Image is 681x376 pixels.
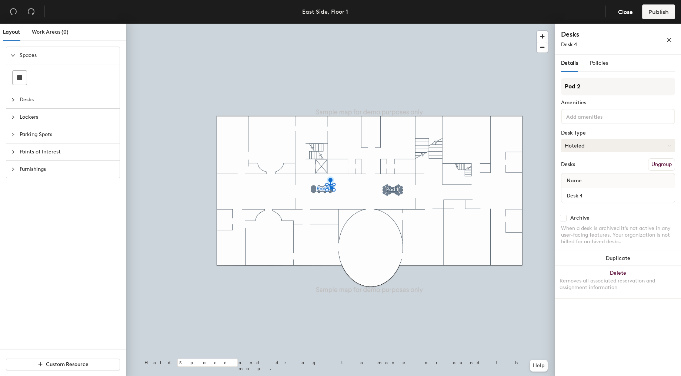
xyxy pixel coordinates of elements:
span: collapsed [11,132,15,137]
span: Close [618,9,633,16]
span: Parking Spots [20,126,115,143]
span: Policies [590,60,608,66]
div: Desks [561,162,575,167]
input: Unnamed desk [563,190,673,201]
button: Ungroup [648,158,675,171]
span: collapsed [11,98,15,102]
span: Work Areas (0) [32,29,69,35]
span: Furnishings [20,161,115,178]
button: Publish [642,4,675,19]
span: undo [10,8,17,15]
button: Close [612,4,639,19]
span: close [667,37,672,43]
span: Custom Resource [46,361,89,367]
span: collapsed [11,167,15,172]
span: Points of Interest [20,143,115,160]
span: collapsed [11,150,15,154]
span: Name [563,174,585,187]
button: Redo (⌘ + ⇧ + Z) [24,4,39,19]
button: Duplicate [555,251,681,266]
div: Removes all associated reservation and assignment information [560,278,677,291]
h4: Desks [561,30,642,39]
span: Details [561,60,578,66]
span: expanded [11,53,15,58]
div: East Side, Floor 1 [302,7,348,16]
span: Spaces [20,47,115,64]
span: Desk 4 [561,41,577,48]
span: Lockers [20,109,115,126]
div: When a desk is archived it's not active in any user-facing features. Your organization is not bil... [561,225,675,245]
button: Custom Resource [6,359,120,370]
button: Hoteled [561,139,675,152]
span: collapsed [11,115,15,119]
div: Archive [570,215,590,221]
div: Amenities [561,100,675,106]
span: Layout [3,29,20,35]
button: Help [530,360,548,372]
div: Desk Type [561,130,675,136]
span: Desks [20,91,115,108]
button: DeleteRemoves all associated reservation and assignment information [555,266,681,298]
button: Undo (⌘ + Z) [6,4,21,19]
input: Add amenities [565,112,631,121]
